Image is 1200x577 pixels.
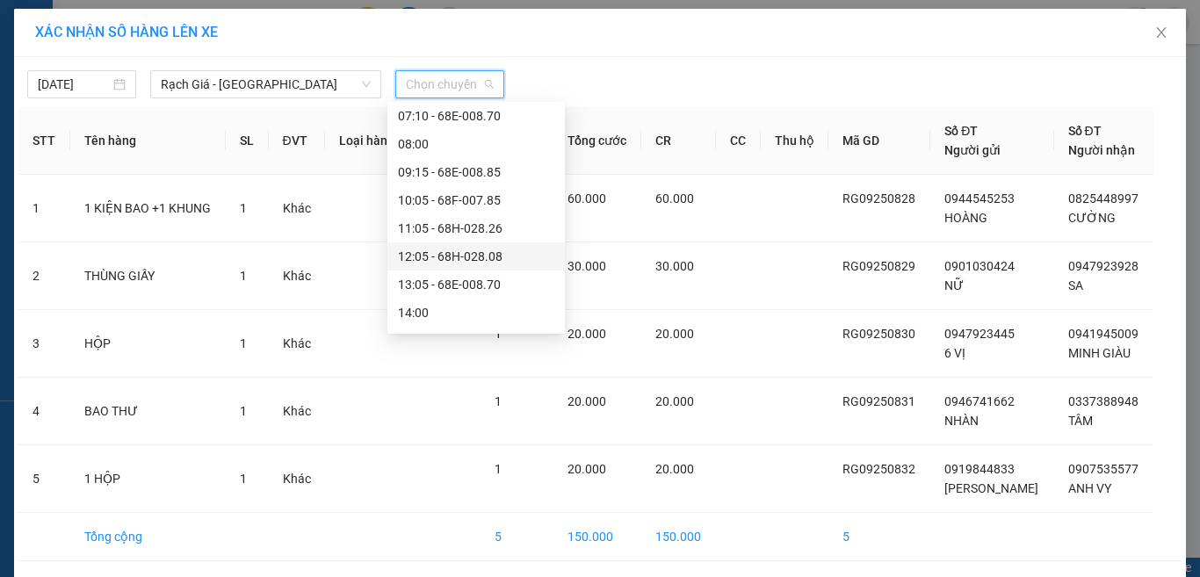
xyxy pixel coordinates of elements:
[944,278,964,292] span: NỮ
[655,394,694,408] span: 20.000
[828,107,930,175] th: Mã GD
[226,107,268,175] th: SL
[7,112,130,170] span: Điện thoại:
[944,481,1038,495] span: [PERSON_NAME]
[716,107,760,175] th: CC
[38,75,110,94] input: 14/09/2025
[1068,462,1139,476] span: 0907535577
[269,175,326,242] td: Khác
[18,175,70,242] td: 1
[7,71,132,110] strong: 260A, [PERSON_NAME]
[944,414,979,428] span: NHÀN
[828,513,930,561] td: 5
[18,242,70,310] td: 2
[641,513,716,561] td: 150.000
[269,107,326,175] th: ĐVT
[1068,278,1083,292] span: SA
[1154,25,1168,40] span: close
[240,404,247,418] span: 1
[70,378,227,445] td: BAO THƯ
[944,191,1015,206] span: 0944545253
[655,462,694,476] span: 20.000
[70,242,227,310] td: THÙNG GIẤY
[35,24,218,40] span: XÁC NHẬN SỐ HÀNG LÊN XE
[567,462,606,476] span: 20.000
[18,310,70,378] td: 3
[944,211,987,225] span: HOÀNG
[641,107,716,175] th: CR
[269,378,326,445] td: Khác
[944,462,1015,476] span: 0919844833
[269,310,326,378] td: Khác
[495,462,502,476] span: 1
[398,191,554,210] div: 10:05 - 68F-007.85
[134,100,280,139] strong: [STREET_ADDRESS] Châu
[398,162,554,182] div: 09:15 - 68E-008.85
[1068,259,1139,273] span: 0947923928
[944,394,1015,408] span: 0946741662
[567,327,606,341] span: 20.000
[398,106,554,126] div: 07:10 - 68E-008.70
[944,124,978,138] span: Số ĐT
[398,247,554,266] div: 12:05 - 68H-028.08
[842,191,915,206] span: RG09250828
[944,143,1001,157] span: Người gửi
[1068,346,1131,360] span: MINH GIÀU
[1068,191,1139,206] span: 0825448997
[18,107,70,175] th: STT
[1068,124,1102,138] span: Số ĐT
[398,134,554,154] div: 08:00
[761,107,829,175] th: Thu hộ
[325,107,409,175] th: Loại hàng
[1068,143,1135,157] span: Người nhận
[655,327,694,341] span: 20.000
[7,49,98,69] span: VP Rạch Giá
[70,445,227,513] td: 1 HỘP
[553,513,641,561] td: 150.000
[944,327,1015,341] span: 0947923445
[842,259,915,273] span: RG09250829
[567,259,606,273] span: 30.000
[944,259,1015,273] span: 0901030424
[70,310,227,378] td: HỘP
[1068,211,1116,225] span: CƯỜNG
[269,445,326,513] td: Khác
[269,242,326,310] td: Khác
[7,71,132,110] span: Địa chỉ:
[1068,327,1139,341] span: 0941945009
[567,191,606,206] span: 60.000
[240,201,247,215] span: 1
[567,394,606,408] span: 20.000
[495,327,502,341] span: 1
[842,327,915,341] span: RG09250830
[28,8,271,32] strong: NHÀ XE [PERSON_NAME]
[655,259,694,273] span: 30.000
[398,275,554,294] div: 13:05 - 68E-008.70
[361,79,372,90] span: down
[1137,9,1186,58] button: Close
[842,394,915,408] span: RG09250831
[398,219,554,238] div: 11:05 - 68H-028.26
[161,71,371,97] span: Rạch Giá - Hà Tiên
[1068,414,1093,428] span: TÂM
[70,513,227,561] td: Tổng cộng
[655,191,694,206] span: 60.000
[553,107,641,175] th: Tổng cước
[18,445,70,513] td: 5
[406,71,494,97] span: Chọn chuyến
[398,303,554,322] div: 14:00
[495,394,502,408] span: 1
[18,378,70,445] td: 4
[134,81,280,139] span: Địa chỉ:
[134,40,292,78] span: VP [GEOGRAPHIC_DATA]
[944,346,965,360] span: 6 VỊ
[70,175,227,242] td: 1 KIỆN BAO +1 KHUNG
[240,336,247,350] span: 1
[240,269,247,283] span: 1
[842,462,915,476] span: RG09250832
[240,472,247,486] span: 1
[1068,394,1139,408] span: 0337388948
[70,107,227,175] th: Tên hàng
[1068,481,1111,495] span: ANH VY
[481,513,554,561] td: 5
